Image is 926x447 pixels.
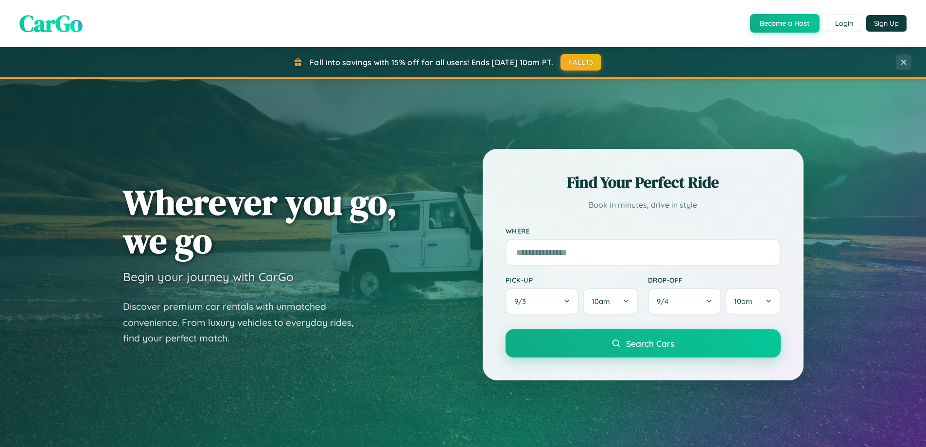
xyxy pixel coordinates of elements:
[750,14,820,33] button: Become a Host
[19,7,83,39] span: CarGo
[123,183,397,260] h1: Wherever you go, we go
[657,297,673,306] span: 9 / 4
[506,288,579,315] button: 9/3
[506,172,781,193] h2: Find Your Perfect Ride
[123,299,366,346] p: Discover premium car rentals with unmatched convenience. From luxury vehicles to everyday rides, ...
[123,269,294,284] h3: Begin your journey with CarGo
[310,57,553,67] span: Fall into savings with 15% off for all users! Ends [DATE] 10am PT.
[560,54,601,71] button: FALL15
[506,329,781,358] button: Search Cars
[506,227,781,235] label: Where
[583,288,638,315] button: 10am
[725,288,780,315] button: 10am
[514,297,531,306] span: 9 / 3
[626,338,674,349] span: Search Cars
[827,15,861,32] button: Login
[648,288,722,315] button: 9/4
[648,276,781,284] label: Drop-off
[506,198,781,212] p: Book in minutes, drive in style
[592,297,610,306] span: 10am
[506,276,638,284] label: Pick-up
[734,297,752,306] span: 10am
[866,15,907,32] button: Sign Up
